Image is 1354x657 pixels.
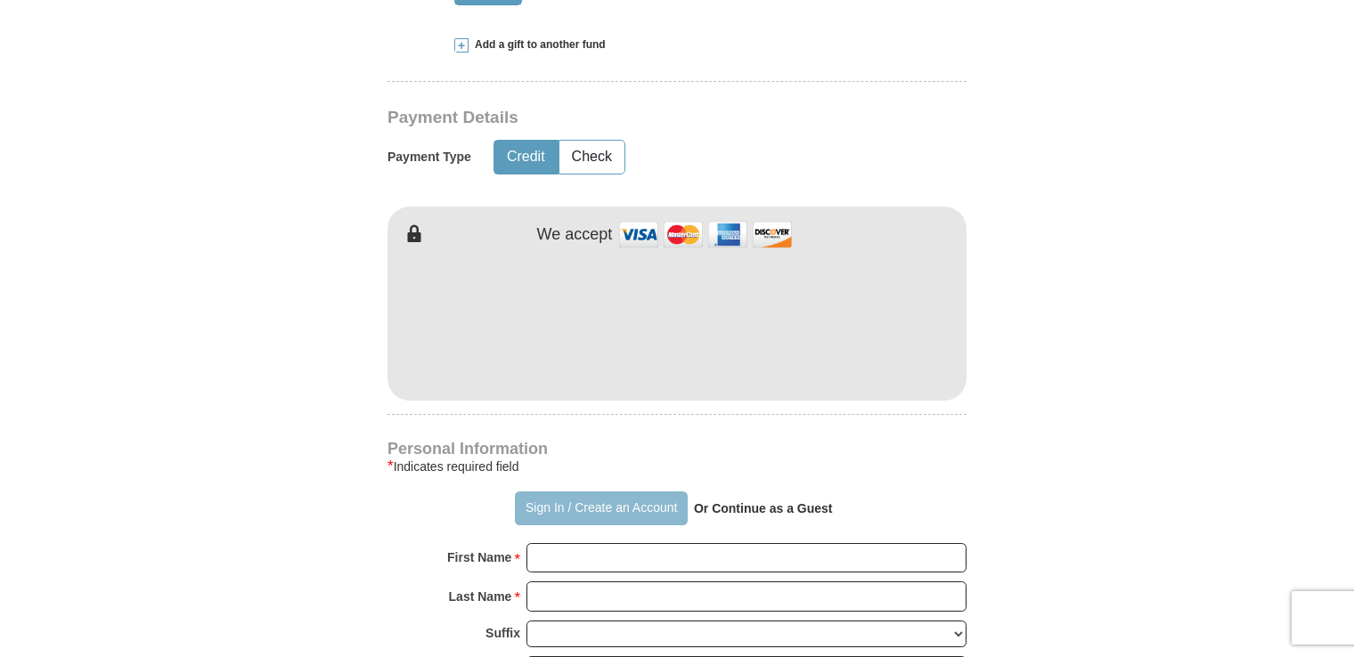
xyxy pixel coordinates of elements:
[485,620,520,645] strong: Suffix
[537,225,613,245] h4: We accept
[449,584,512,609] strong: Last Name
[387,108,842,128] h3: Payment Details
[469,37,606,53] span: Add a gift to another fund
[387,442,967,456] h4: Personal Information
[447,545,511,570] strong: First Name
[694,501,833,515] strong: Or Continue as a Guest
[559,141,624,174] button: Check
[387,456,967,477] div: Indicates required field
[616,215,795,254] img: credit cards accepted
[387,150,471,165] h5: Payment Type
[494,141,558,174] button: Credit
[515,491,687,525] button: Sign In / Create an Account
